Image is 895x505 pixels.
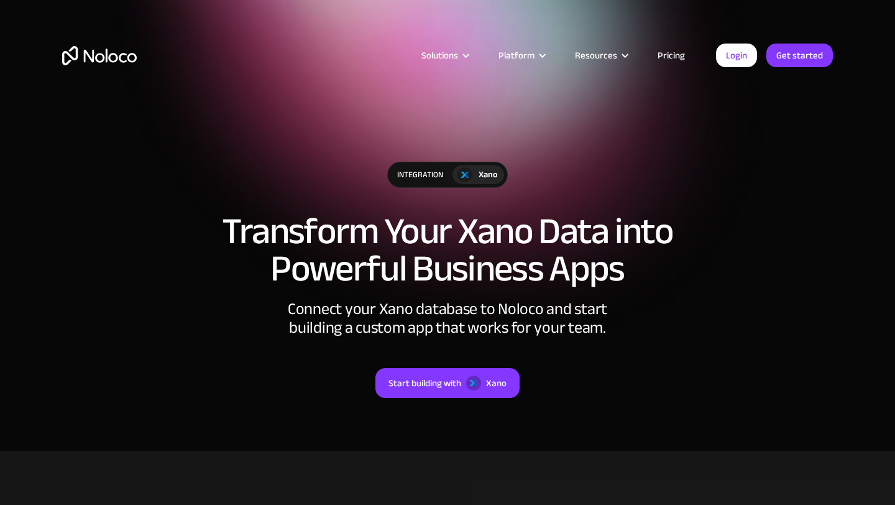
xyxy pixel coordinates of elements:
h1: Transform Your Xano Data into Powerful Business Apps [62,213,833,287]
div: Start building with [388,375,461,391]
a: Get started [766,44,833,67]
div: Xano [479,168,498,182]
div: Resources [575,47,617,63]
div: Solutions [406,47,483,63]
a: Pricing [642,47,700,63]
div: Platform [483,47,559,63]
a: home [62,46,137,65]
div: Solutions [421,47,458,63]
div: Connect your Xano database to Noloco and start building a custom app that works for your team. [261,300,634,337]
div: integration [388,162,452,187]
div: Xano [486,375,507,391]
div: Platform [498,47,535,63]
div: Resources [559,47,642,63]
a: Login [716,44,757,67]
a: Start building withXano [375,368,520,398]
